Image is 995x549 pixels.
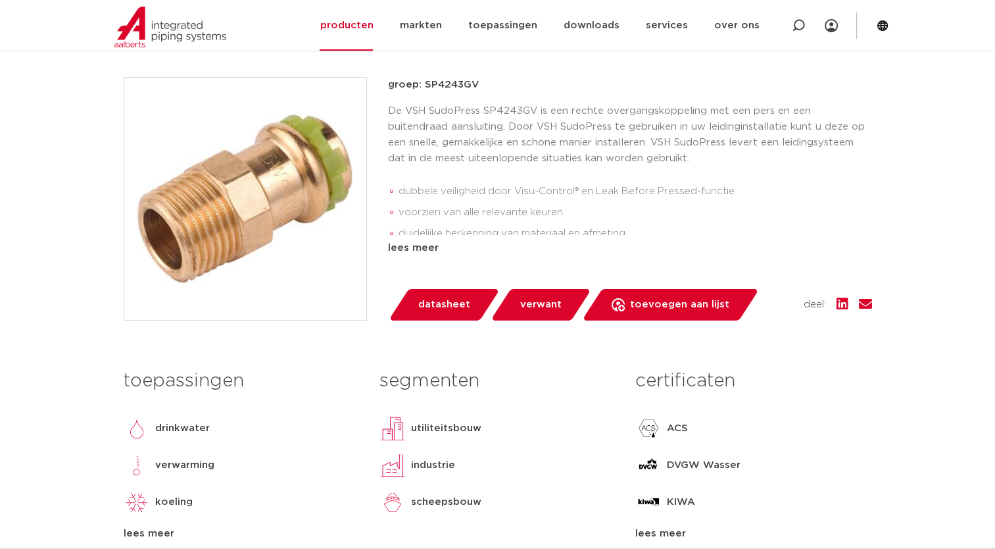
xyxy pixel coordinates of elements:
[635,489,662,515] img: KIWA
[124,368,360,394] h3: toepassingen
[388,240,872,256] div: lees meer
[124,526,360,542] div: lees meer
[155,421,210,436] p: drinkwater
[124,452,150,479] img: verwarming
[635,415,662,442] img: ACS
[124,78,366,320] img: Product Image for VSH SudoPress Koper overgangskoppeling (press x buitendraad)
[635,452,662,479] img: DVGW Wasser
[411,457,455,473] p: industrie
[379,368,616,394] h3: segmenten
[667,421,688,436] p: ACS
[379,415,406,442] img: utiliteitsbouw
[399,181,872,202] li: dubbele veiligheid door Visu-Control® en Leak Before Pressed-functie
[520,294,562,315] span: verwant
[399,202,872,223] li: voorzien van alle relevante keuren
[418,294,470,315] span: datasheet
[804,297,826,313] span: deel:
[155,457,214,473] p: verwarming
[124,415,150,442] img: drinkwater
[635,368,871,394] h3: certificaten
[411,494,481,510] p: scheepsbouw
[635,526,871,542] div: lees meer
[630,294,729,315] span: toevoegen aan lijst
[155,494,193,510] p: koeling
[399,223,872,244] li: duidelijke herkenning van materiaal en afmeting
[379,452,406,479] img: industrie
[388,103,872,167] p: De VSH SudoPress SP4243GV is een rechte overgangskoppeling met een pers en een buitendraad aanslu...
[411,421,481,436] p: utiliteitsbouw
[667,457,740,473] p: DVGW Wasser
[667,494,695,510] p: KIWA
[490,289,591,321] a: verwant
[388,77,872,93] p: groep: SP4243GV
[388,289,500,321] a: datasheet
[124,489,150,515] img: koeling
[379,489,406,515] img: scheepsbouw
